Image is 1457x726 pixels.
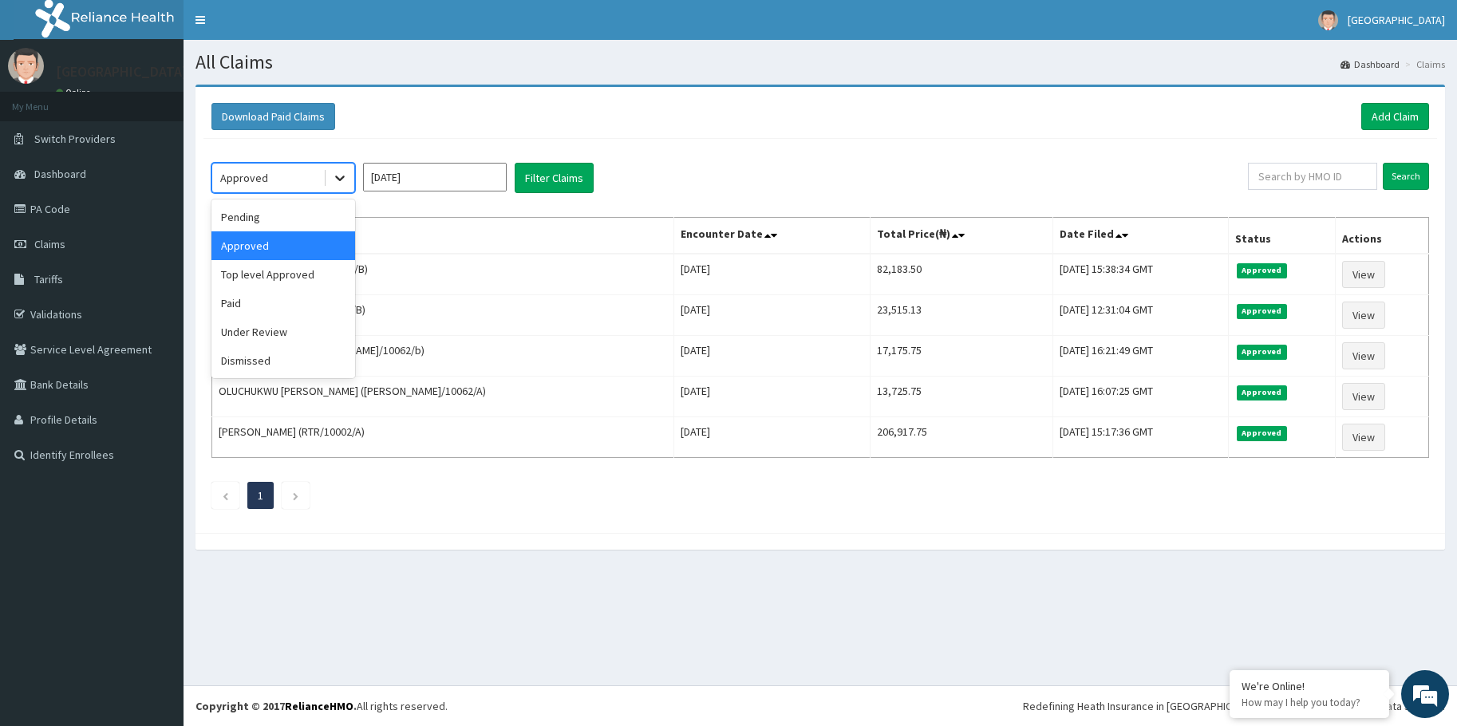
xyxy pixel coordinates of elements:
[34,167,86,181] span: Dashboard
[211,318,355,346] div: Under Review
[285,699,353,713] a: RelianceHMO
[871,254,1053,295] td: 82,183.50
[1237,263,1287,278] span: Approved
[1242,696,1377,709] p: How may I help you today?
[1401,57,1445,71] li: Claims
[212,417,674,458] td: [PERSON_NAME] (RTR/10002/A)
[1052,336,1228,377] td: [DATE] 16:21:49 GMT
[212,336,674,377] td: [PERSON_NAME] ([PERSON_NAME]/10062/b)
[30,80,65,120] img: d_794563401_company_1708531726252_794563401
[184,685,1457,726] footer: All rights reserved.
[258,488,263,503] a: Page 1 is your current page
[1237,345,1287,359] span: Approved
[1052,254,1228,295] td: [DATE] 15:38:34 GMT
[34,272,63,286] span: Tariffs
[673,336,871,377] td: [DATE]
[211,231,355,260] div: Approved
[673,254,871,295] td: [DATE]
[8,48,44,84] img: User Image
[83,89,268,110] div: Chat with us now
[1052,377,1228,417] td: [DATE] 16:07:25 GMT
[211,103,335,130] button: Download Paid Claims
[673,295,871,336] td: [DATE]
[871,218,1053,254] th: Total Price(₦)
[220,170,268,186] div: Approved
[1383,163,1429,190] input: Search
[212,295,674,336] td: [PERSON_NAME] (VOL/10018/B)
[871,336,1053,377] td: 17,175.75
[56,87,94,98] a: Online
[1237,304,1287,318] span: Approved
[1342,424,1385,451] a: View
[1237,426,1287,440] span: Approved
[1023,698,1445,714] div: Redefining Heath Insurance in [GEOGRAPHIC_DATA] using Telemedicine and Data Science!
[34,132,116,146] span: Switch Providers
[195,699,357,713] strong: Copyright © 2017 .
[1248,163,1377,190] input: Search by HMO ID
[1242,679,1377,693] div: We're Online!
[1342,342,1385,369] a: View
[1229,218,1336,254] th: Status
[1237,385,1287,400] span: Approved
[34,237,65,251] span: Claims
[1052,295,1228,336] td: [DATE] 12:31:04 GMT
[871,295,1053,336] td: 23,515.13
[292,488,299,503] a: Next page
[1341,57,1400,71] a: Dashboard
[363,163,507,191] input: Select Month and Year
[673,417,871,458] td: [DATE]
[262,8,300,46] div: Minimize live chat window
[1342,383,1385,410] a: View
[93,201,220,362] span: We're online!
[1052,417,1228,458] td: [DATE] 15:17:36 GMT
[211,289,355,318] div: Paid
[212,254,674,295] td: [PERSON_NAME] (MPS/10007/B)
[871,417,1053,458] td: 206,917.75
[211,260,355,289] div: Top level Approved
[212,377,674,417] td: OLUCHUKWU [PERSON_NAME] ([PERSON_NAME]/10062/A)
[1342,302,1385,329] a: View
[673,377,871,417] td: [DATE]
[1348,13,1445,27] span: [GEOGRAPHIC_DATA]
[673,218,871,254] th: Encounter Date
[195,52,1445,73] h1: All Claims
[515,163,594,193] button: Filter Claims
[212,218,674,254] th: Name
[8,436,304,491] textarea: Type your message and hit 'Enter'
[1336,218,1429,254] th: Actions
[211,346,355,375] div: Dismissed
[1342,261,1385,288] a: View
[211,203,355,231] div: Pending
[56,65,188,79] p: [GEOGRAPHIC_DATA]
[1052,218,1228,254] th: Date Filed
[871,377,1053,417] td: 13,725.75
[1318,10,1338,30] img: User Image
[1361,103,1429,130] a: Add Claim
[222,488,229,503] a: Previous page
